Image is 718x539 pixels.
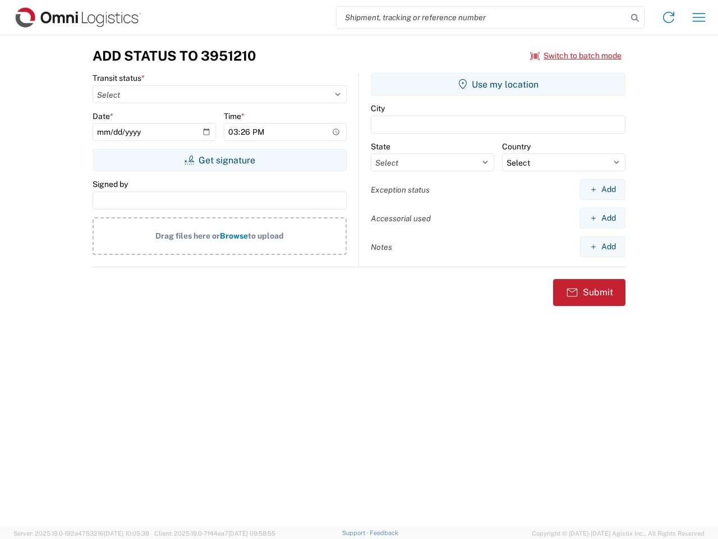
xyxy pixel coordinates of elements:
[371,242,392,252] label: Notes
[155,231,220,240] span: Drag files here or
[93,111,113,121] label: Date
[93,73,145,83] label: Transit status
[93,48,256,64] h3: Add Status to 3951210
[13,530,149,537] span: Server: 2025.19.0-192a4753216
[93,179,128,189] label: Signed by
[228,530,275,537] span: [DATE] 09:58:55
[371,213,431,223] label: Accessorial used
[371,73,625,95] button: Use my location
[371,185,430,195] label: Exception status
[248,231,284,240] span: to upload
[532,528,705,538] span: Copyright © [DATE]-[DATE] Agistix Inc., All Rights Reserved
[154,530,275,537] span: Client: 2025.19.0-7f44ea7
[371,103,385,113] label: City
[370,529,398,536] a: Feedback
[93,149,347,171] button: Get signature
[502,141,531,152] label: Country
[337,7,627,28] input: Shipment, tracking or reference number
[580,179,625,200] button: Add
[530,47,622,65] button: Switch to batch mode
[371,141,390,152] label: State
[224,111,245,121] label: Time
[342,529,370,536] a: Support
[580,208,625,229] button: Add
[580,236,625,257] button: Add
[220,231,248,240] span: Browse
[104,530,149,537] span: [DATE] 10:05:38
[553,279,625,306] button: Submit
